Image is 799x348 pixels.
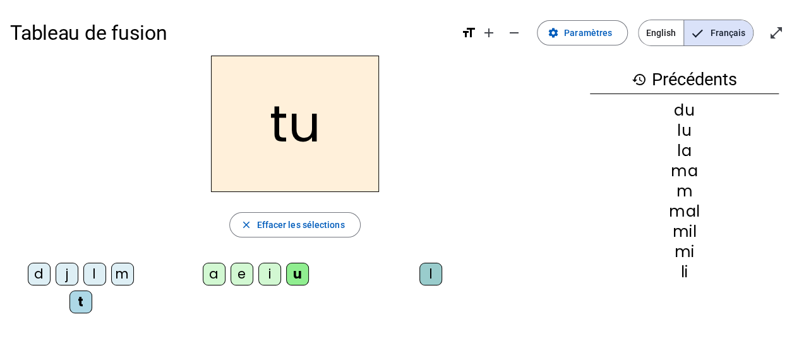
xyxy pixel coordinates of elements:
[638,20,754,46] mat-button-toggle-group: Language selection
[590,103,779,118] div: du
[256,217,344,232] span: Effacer les sélections
[211,56,379,192] h2: tu
[590,123,779,138] div: lu
[537,20,628,45] button: Paramètres
[564,25,612,40] span: Paramètres
[639,20,683,45] span: English
[502,20,527,45] button: Diminuer la taille de la police
[286,263,309,285] div: u
[769,25,784,40] mat-icon: open_in_full
[481,25,496,40] mat-icon: add
[590,66,779,94] h3: Précédents
[231,263,253,285] div: e
[419,263,442,285] div: l
[590,204,779,219] div: mal
[111,263,134,285] div: m
[461,25,476,40] mat-icon: format_size
[684,20,753,45] span: Français
[203,263,225,285] div: a
[258,263,281,285] div: i
[590,244,779,260] div: mi
[590,184,779,199] div: m
[764,20,789,45] button: Entrer en plein écran
[590,164,779,179] div: ma
[632,72,647,87] mat-icon: history
[10,13,451,53] h1: Tableau de fusion
[229,212,360,237] button: Effacer les sélections
[28,263,51,285] div: d
[548,27,559,39] mat-icon: settings
[590,143,779,159] div: la
[590,265,779,280] div: li
[590,224,779,239] div: mil
[476,20,502,45] button: Augmenter la taille de la police
[56,263,78,285] div: j
[507,25,522,40] mat-icon: remove
[69,291,92,313] div: t
[240,219,251,231] mat-icon: close
[83,263,106,285] div: l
